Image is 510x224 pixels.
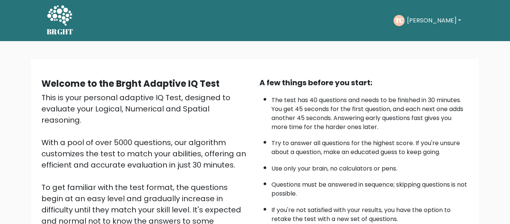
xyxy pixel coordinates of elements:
a: BRGHT [47,3,74,38]
li: Try to answer all questions for the highest score. If you're unsure about a question, make an edu... [271,135,469,157]
li: Use only your brain, no calculators or pens. [271,160,469,173]
li: Questions must be answered in sequence; skipping questions is not possible. [271,177,469,198]
li: If you're not satisfied with your results, you have the option to retake the test with a new set ... [271,202,469,224]
b: Welcome to the Brght Adaptive IQ Test [41,77,220,90]
h5: BRGHT [47,27,74,36]
div: A few things before you start: [259,77,469,88]
li: The test has 40 questions and needs to be finished in 30 minutes. You get 45 seconds for the firs... [271,92,469,132]
text: TC [395,16,403,25]
button: [PERSON_NAME] [405,16,463,25]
